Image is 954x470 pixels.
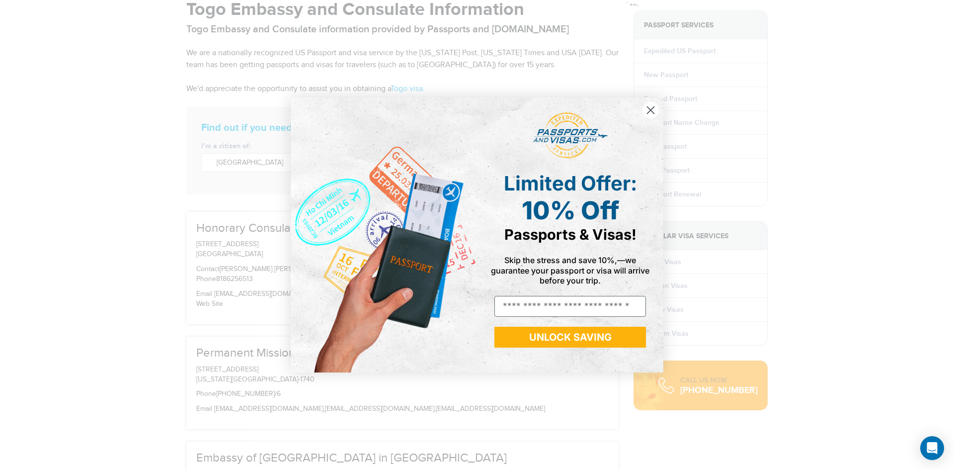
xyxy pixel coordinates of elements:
[494,327,646,348] button: UNLOCK SAVING
[504,171,637,195] span: Limited Offer:
[920,436,944,460] div: Open Intercom Messenger
[504,226,636,243] span: Passports & Visas!
[522,195,619,225] span: 10% Off
[491,255,649,285] span: Skip the stress and save 10%,—we guarantee your passport or visa will arrive before your trip.
[533,112,608,159] img: passports and visas
[642,101,659,119] button: Close dialog
[291,97,477,373] img: de9cda0d-0715-46ca-9a25-073762a91ba7.png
